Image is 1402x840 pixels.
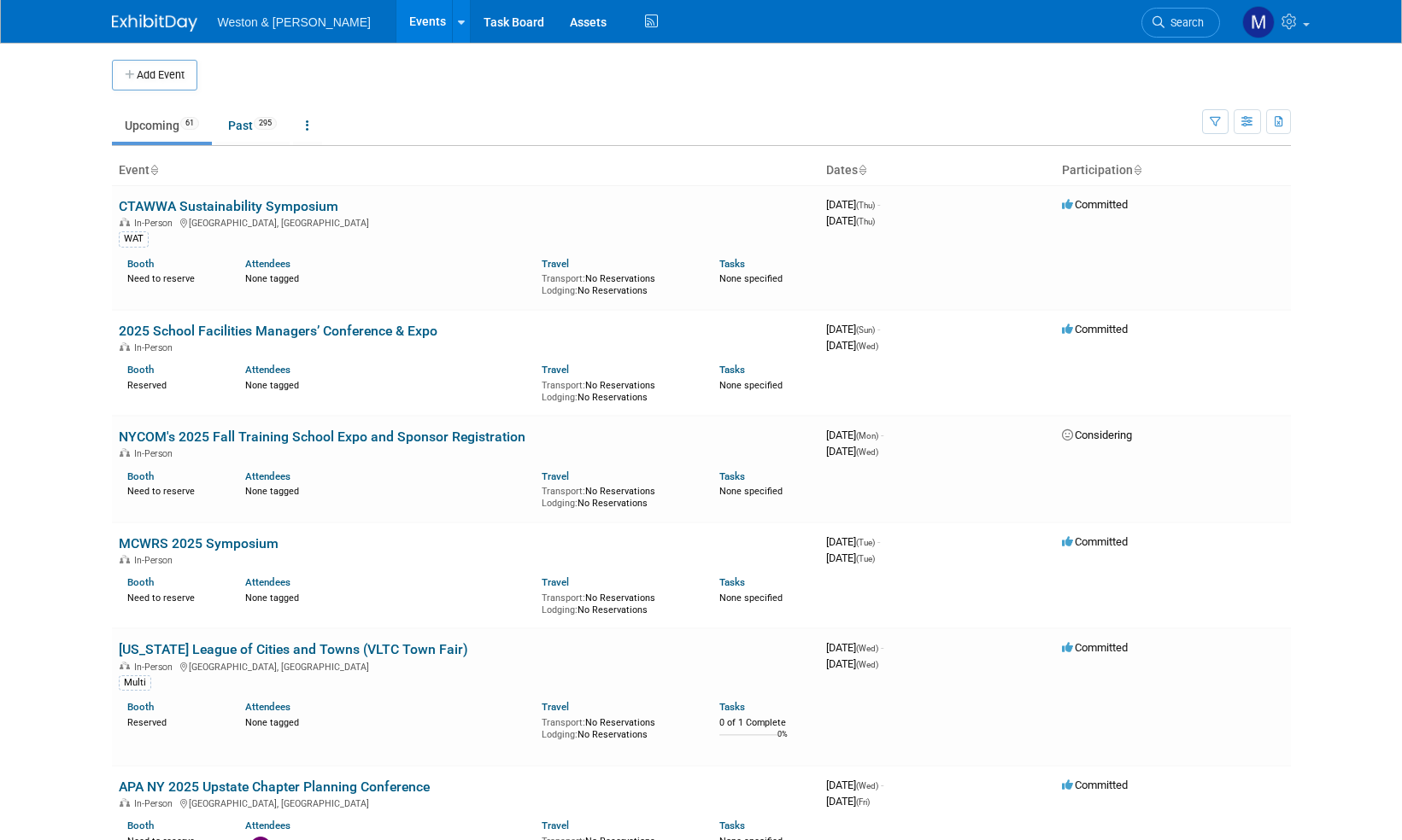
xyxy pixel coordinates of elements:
img: ExhibitDay [112,15,197,32]
span: In-Person [134,555,178,566]
a: 2025 School Facilities Managers’ Conference & Expo [119,323,437,339]
a: NYCOM's 2025 Fall Training School Expo and Sponsor Registration [119,429,525,445]
a: Booth [127,576,154,588]
span: Committed [1062,641,1128,654]
button: Add Event [112,60,197,90]
a: Booth [127,364,154,376]
a: Search [1141,8,1220,38]
a: Travel [542,364,569,376]
div: Reserved [127,714,220,729]
span: 295 [254,117,277,130]
span: (Sun) [856,325,875,335]
a: Attendees [245,364,290,376]
div: [GEOGRAPHIC_DATA], [GEOGRAPHIC_DATA] [119,659,812,673]
a: Tasks [719,820,745,831]
span: [DATE] [826,323,880,335]
span: None specified [719,273,783,284]
div: No Reservations No Reservations [542,376,694,403]
div: [GEOGRAPHIC_DATA], [GEOGRAPHIC_DATA] [119,796,812,809]
a: CTAWWA Sustainability Symposium [119,198,338,214]
span: In-Person [134,448,178,459]
a: Booth [127,820,154,831]
span: 61 [180,117,199,130]
span: None specified [719,592,783,604]
a: Tasks [719,701,745,713]
span: (Wed) [856,660,878,669]
span: Transport: [542,486,585,497]
span: Committed [1062,323,1128,335]
img: In-Person Event [120,448,130,457]
span: [DATE] [826,429,883,441]
img: In-Person Event [120,342,130,351]
span: In-Person [134,218,178,229]
span: In-Person [134,662,178,673]
td: 0% [777,730,788,753]
a: Attendees [245,576,290,588]
a: Sort by Event Name [150,163,158,177]
div: Reserved [127,376,220,392]
img: In-Person Event [120,555,130,563]
div: None tagged [245,714,529,729]
th: Dates [819,156,1055,185]
span: Lodging: [542,285,578,296]
span: (Wed) [856,447,878,457]
span: [DATE] [826,795,870,808]
img: In-Person Event [120,218,130,226]
span: (Thu) [856,201,875,210]
span: None specified [719,486,783,497]
span: [DATE] [826,339,878,352]
a: Attendees [245,470,290,482]
a: Travel [542,258,569,270]
img: In-Person Event [120,662,130,670]
span: (Wed) [856,781,878,790]
span: Search [1164,16,1204,29]
span: - [881,779,883,791]
span: Transport: [542,380,585,391]
span: [DATE] [826,779,883,791]
div: WAT [119,231,149,247]
span: Committed [1062,198,1128,211]
div: None tagged [245,482,529,498]
a: Travel [542,470,569,482]
a: Upcoming61 [112,109,212,142]
img: Mary Ann Trujillo [1242,6,1275,38]
span: (Thu) [856,217,875,226]
div: Need to reserve [127,270,220,285]
img: In-Person Event [120,798,130,807]
a: Tasks [719,258,745,270]
div: Need to reserve [127,589,220,604]
div: No Reservations No Reservations [542,714,694,740]
a: Past295 [215,109,290,142]
div: 0 of 1 Complete [719,717,812,729]
span: Lodging: [542,729,578,740]
span: - [877,198,880,211]
span: (Tue) [856,554,875,563]
div: No Reservations No Reservations [542,482,694,509]
a: Booth [127,701,154,713]
span: - [881,429,883,441]
span: - [877,535,880,548]
div: Multi [119,675,151,691]
th: Participation [1055,156,1291,185]
span: Lodging: [542,392,578,403]
span: In-Person [134,798,178,809]
div: Need to reserve [127,482,220,498]
a: [US_STATE] League of Cities and Towns (VLTC Town Fair) [119,641,468,657]
a: Sort by Participation Type [1133,163,1141,177]
a: Tasks [719,576,745,588]
span: Transport: [542,273,585,284]
a: Attendees [245,258,290,270]
div: No Reservations No Reservations [542,270,694,296]
a: Tasks [719,470,745,482]
a: Sort by Start Date [858,163,866,177]
span: [DATE] [826,445,878,458]
span: - [881,641,883,654]
span: - [877,323,880,335]
div: None tagged [245,589,529,604]
a: Travel [542,820,569,831]
span: [DATE] [826,535,880,548]
span: Lodging: [542,498,578,509]
div: [GEOGRAPHIC_DATA], [GEOGRAPHIC_DATA] [119,215,812,229]
span: [DATE] [826,657,878,670]
a: Travel [542,701,569,713]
